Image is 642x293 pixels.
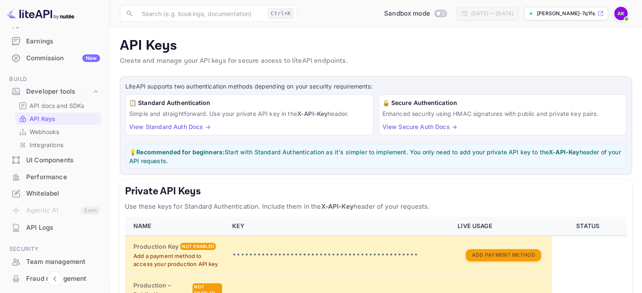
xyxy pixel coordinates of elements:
[5,271,104,286] a: Fraud management
[125,202,627,212] p: Use these keys for Standard Authentication. Include them in the header of your requests.
[125,185,627,198] h5: Private API Keys
[5,33,104,50] div: Earnings
[19,114,98,123] a: API Keys
[5,271,104,287] div: Fraud management
[382,123,457,130] a: View Secure Auth Docs →
[5,17,104,32] a: Customers
[19,140,98,149] a: Integrations
[452,217,552,236] th: LIVE USAGE
[47,271,62,286] button: Collapse navigation
[26,87,92,97] div: Developer tools
[5,84,104,99] div: Developer tools
[5,152,104,168] a: UI Components
[26,257,100,267] div: Team management
[5,254,104,269] a: Team management
[5,169,104,185] a: Performance
[19,127,98,136] a: Webhooks
[384,9,430,19] span: Sandbox mode
[5,169,104,185] div: Performance
[537,10,596,17] p: [PERSON_NAME]-7q1fs.[PERSON_NAME]...
[382,109,623,118] p: Enhanced security using HMAC signatures with public and private key pairs.
[26,172,100,182] div: Performance
[26,156,100,165] div: UI Components
[552,217,627,236] th: STATUS
[133,252,222,269] p: Add a payment method to access your production API key
[5,185,104,201] a: Whitelabel
[26,37,100,46] div: Earnings
[26,189,100,199] div: Whitelabel
[471,10,513,17] div: [DATE] — [DATE]
[268,8,294,19] div: Ctrl+K
[19,101,98,110] a: API docs and SDKs
[15,99,101,112] div: API docs and SDKs
[129,148,623,165] p: 💡 Start with Standard Authentication as it's simpler to implement. You only need to add your priv...
[129,98,370,108] h6: 📋 Standard Authentication
[125,217,227,236] th: NAME
[614,7,628,20] img: Ali Khalil
[5,33,104,49] a: Earnings
[5,245,104,254] span: Security
[82,54,100,62] div: New
[137,5,264,22] input: Search (e.g. bookings, documentation)
[5,75,104,84] span: Build
[133,242,179,251] h6: Production Key
[15,113,101,125] div: API Keys
[5,152,104,169] div: UI Components
[297,110,328,117] strong: X-API-Key
[7,7,74,20] img: LiteAPI logo
[227,217,452,236] th: KEY
[5,50,104,66] a: CommissionNew
[5,220,104,236] div: API Logs
[382,98,623,108] h6: 🔒 Secure Authentication
[232,250,447,260] p: •••••••••••••••••••••••••••••••••••••••••••••
[15,126,101,138] div: Webhooks
[466,249,541,261] button: Add Payment Method
[466,251,541,258] a: Add Payment Method
[5,220,104,235] a: API Logs
[5,50,104,67] div: CommissionNew
[5,185,104,202] div: Whitelabel
[30,127,59,136] p: Webhooks
[15,139,101,151] div: Integrations
[321,202,353,210] strong: X-API-Key
[381,9,450,19] div: Switch to Production mode
[26,54,100,63] div: Commission
[30,140,63,149] p: Integrations
[26,223,100,233] div: API Logs
[136,148,225,156] strong: Recommended for beginners:
[549,148,579,156] strong: X-API-Key
[26,274,100,284] div: Fraud management
[129,109,370,118] p: Simple and straightforward. Use your private API key in the header.
[180,243,216,250] div: Not enabled
[30,101,84,110] p: API docs and SDKs
[120,38,632,54] p: API Keys
[120,56,632,66] p: Create and manage your API keys for secure access to liteAPI endpoints.
[125,82,626,91] p: LiteAPI supports two authentication methods depending on your security requirements:
[129,123,211,130] a: View Standard Auth Docs →
[30,114,55,123] p: API Keys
